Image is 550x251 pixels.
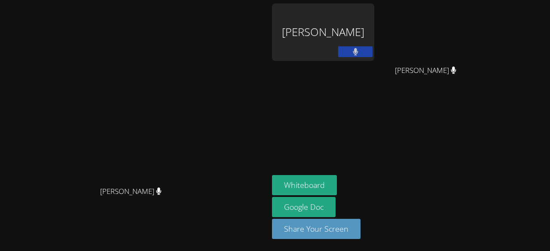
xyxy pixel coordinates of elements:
[272,175,337,195] button: Whiteboard
[100,185,162,198] span: [PERSON_NAME]
[272,197,336,217] a: Google Doc
[272,3,374,61] div: [PERSON_NAME]
[272,219,361,239] button: Share Your Screen
[395,64,456,77] span: [PERSON_NAME]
